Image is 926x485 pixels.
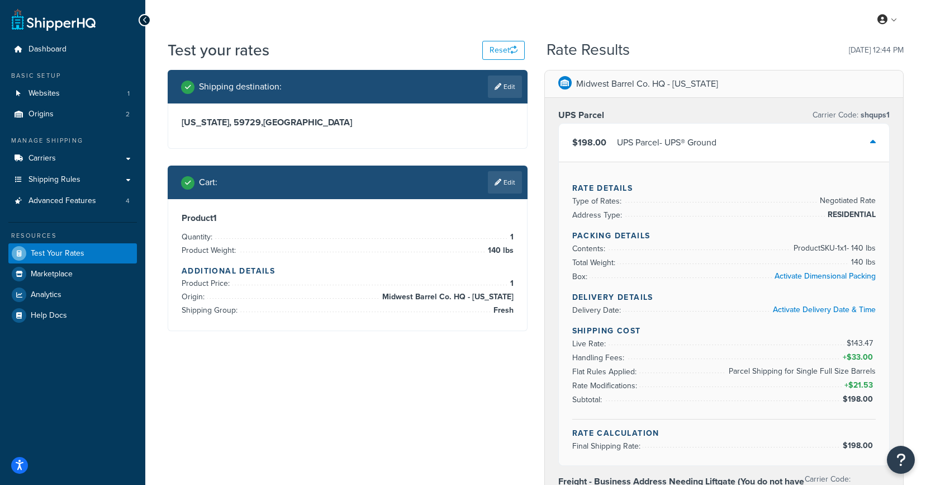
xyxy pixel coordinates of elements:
[199,82,282,92] h2: Shipping destination :
[31,311,67,321] span: Help Docs
[817,194,876,208] span: Negotiated Rate
[843,440,876,451] span: $198.00
[488,171,522,194] a: Edit
[572,243,608,255] span: Contents:
[572,182,876,194] h4: Rate Details
[8,191,137,211] a: Advanced Features4
[617,135,716,150] div: UPS Parcel - UPS® Ground
[491,304,514,317] span: Fresh
[8,104,137,125] li: Origins
[572,352,627,364] span: Handling Fees:
[775,270,876,282] a: Activate Dimensional Packing
[8,243,137,263] a: Test Your Rates
[8,191,137,211] li: Advanced Features
[558,110,604,121] h3: UPS Parcel
[858,109,890,121] span: shqups1
[572,257,618,269] span: Total Weight:
[813,107,890,123] p: Carrier Code:
[773,304,876,316] a: Activate Delivery Date & Time
[29,110,54,119] span: Origins
[29,89,60,98] span: Websites
[182,244,239,256] span: Product Weight:
[8,285,137,305] a: Analytics
[572,136,606,149] span: $198.00
[182,117,514,128] h3: [US_STATE], 59729 , [GEOGRAPHIC_DATA]
[843,393,876,405] span: $198.00
[8,148,137,169] a: Carriers
[8,71,137,81] div: Basic Setup
[8,264,137,284] a: Marketplace
[29,45,67,54] span: Dashboard
[182,291,207,303] span: Origin:
[849,43,904,58] p: [DATE] 12:44 PM
[8,83,137,104] li: Websites
[572,440,643,452] span: Final Shipping Rate:
[572,230,876,242] h4: Packing Details
[572,195,624,207] span: Type of Rates:
[199,177,217,187] h2: Cart :
[507,277,514,290] span: 1
[847,351,876,363] span: $33.00
[482,41,525,60] button: Reset
[848,256,876,269] span: 140 lbs
[488,76,522,98] a: Edit
[847,337,876,349] span: $143.47
[8,305,137,326] a: Help Docs
[8,83,137,104] a: Websites1
[842,379,876,392] span: +
[485,244,514,257] span: 140 lbs
[182,277,232,289] span: Product Price:
[31,270,73,279] span: Marketplace
[8,136,137,145] div: Manage Shipping
[840,351,876,364] span: +
[8,104,137,125] a: Origins2
[791,242,876,255] span: Product SKU-1 x 1 - 140 lbs
[572,271,590,282] span: Box:
[182,265,514,277] h4: Additional Details
[507,230,514,244] span: 1
[572,338,609,350] span: Live Rate:
[29,175,80,185] span: Shipping Rules
[572,380,640,392] span: Rate Modifications:
[572,291,876,303] h4: Delivery Details
[572,366,639,378] span: Flat Rules Applied:
[379,290,514,304] span: Midwest Barrel Co. HQ - [US_STATE]
[8,231,137,241] div: Resources
[126,196,130,206] span: 4
[8,39,137,60] a: Dashboard
[726,365,876,378] span: Parcel Shipping for Single Full Size Barrels
[825,208,876,222] span: RESIDENTIAL
[29,154,56,163] span: Carriers
[182,231,215,243] span: Quantity:
[572,304,624,316] span: Delivery Date:
[31,290,61,300] span: Analytics
[182,213,514,224] h3: Product 1
[182,304,240,316] span: Shipping Group:
[887,446,915,474] button: Open Resource Center
[576,76,718,92] p: Midwest Barrel Co. HQ - [US_STATE]
[572,209,625,221] span: Address Type:
[572,325,876,337] h4: Shipping Cost
[168,39,269,61] h1: Test your rates
[8,169,137,190] a: Shipping Rules
[127,89,130,98] span: 1
[29,196,96,206] span: Advanced Features
[126,110,130,119] span: 2
[547,41,630,59] h2: Rate Results
[572,427,876,439] h4: Rate Calculation
[848,379,876,391] span: $21.53
[572,394,605,406] span: Subtotal:
[31,249,84,258] span: Test Your Rates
